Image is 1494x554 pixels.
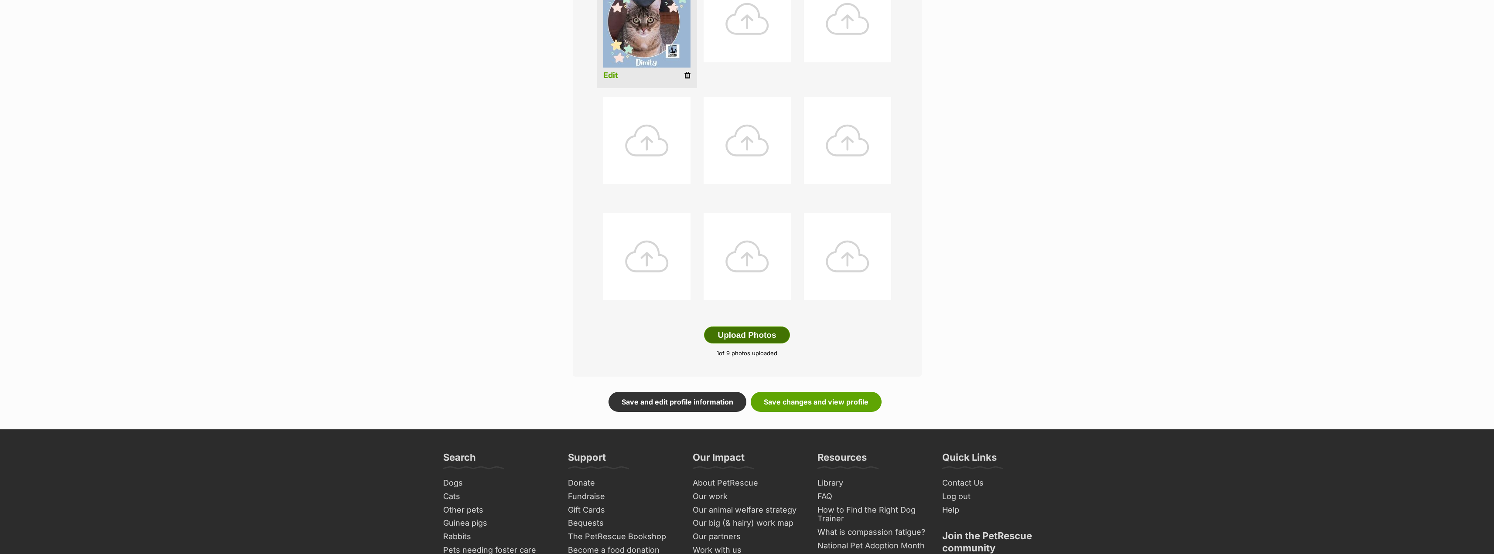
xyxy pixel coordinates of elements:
[817,451,867,469] h3: Resources
[603,71,618,80] a: Edit
[814,490,930,503] a: FAQ
[704,326,790,344] button: Upload Photos
[689,503,805,517] a: Our animal welfare strategy
[689,517,805,530] a: Our big (& hairy) work map
[689,476,805,490] a: About PetRescue
[440,490,556,503] a: Cats
[568,451,606,469] h3: Support
[814,503,930,526] a: How to Find the Right Dog Trainer
[939,490,1055,503] a: Log out
[717,350,719,357] span: 1
[586,349,909,358] p: of 9 photos uploaded
[814,539,930,553] a: National Pet Adoption Month
[440,517,556,530] a: Guinea pigs
[942,451,997,469] h3: Quick Links
[440,503,556,517] a: Other pets
[564,476,680,490] a: Donate
[939,503,1055,517] a: Help
[443,451,476,469] h3: Search
[564,530,680,544] a: The PetRescue Bookshop
[440,476,556,490] a: Dogs
[564,490,680,503] a: Fundraise
[693,451,745,469] h3: Our Impact
[564,517,680,530] a: Bequests
[689,530,805,544] a: Our partners
[609,392,746,412] a: Save and edit profile information
[689,490,805,503] a: Our work
[814,476,930,490] a: Library
[564,503,680,517] a: Gift Cards
[939,476,1055,490] a: Contact Us
[814,526,930,539] a: What is compassion fatigue?
[751,392,882,412] a: Save changes and view profile
[440,530,556,544] a: Rabbits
